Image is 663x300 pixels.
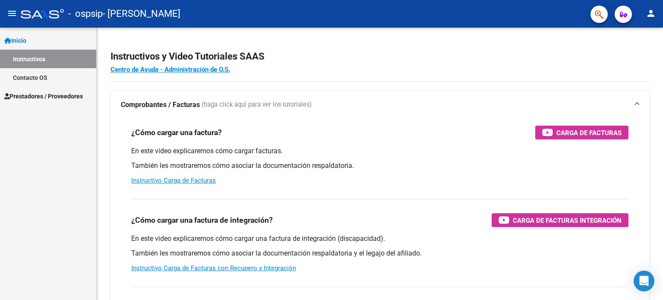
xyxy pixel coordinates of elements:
h3: ¿Cómo cargar una factura de integración? [131,214,273,226]
p: También les mostraremos cómo asociar la documentación respaldatoria y el legajo del afiliado. [131,249,628,258]
mat-expansion-panel-header: Comprobantes / Facturas (haga click aquí para ver los tutoriales) [110,91,649,119]
div: Open Intercom Messenger [634,271,654,291]
span: - ospsip [68,4,103,23]
span: Carga de Facturas Integración [513,215,622,226]
p: En este video explicaremos cómo cargar una factura de integración (discapacidad). [131,234,628,243]
span: (haga click aquí para ver los tutoriales) [202,100,312,110]
mat-icon: menu [7,8,17,19]
a: Centro de Ayuda - Administración de O.S. [110,66,230,73]
h2: Instructivos y Video Tutoriales SAAS [110,48,649,65]
p: También les mostraremos cómo asociar la documentación respaldatoria. [131,161,628,171]
mat-icon: person [646,8,656,19]
span: Inicio [4,36,26,45]
a: Instructivo Carga de Facturas con Recupero x Integración [131,264,296,272]
button: Carga de Facturas Integración [492,213,628,227]
h3: ¿Cómo cargar una factura? [131,126,222,139]
span: Prestadores / Proveedores [4,92,83,101]
span: - [PERSON_NAME] [103,4,180,23]
strong: Comprobantes / Facturas [121,100,200,110]
a: Instructivo Carga de Facturas [131,177,216,184]
p: En este video explicaremos cómo cargar facturas. [131,146,628,156]
span: Carga de Facturas [556,127,622,138]
button: Carga de Facturas [535,126,628,139]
